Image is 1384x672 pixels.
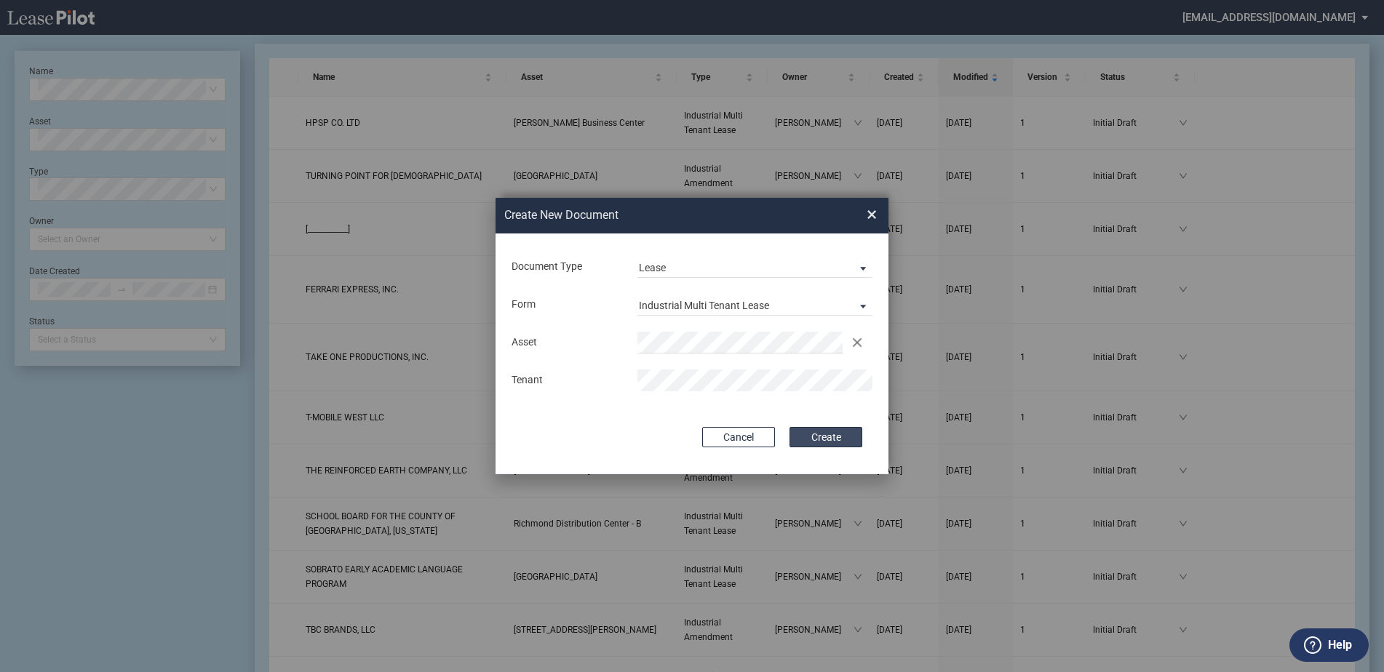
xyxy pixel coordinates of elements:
[867,204,877,227] span: ×
[790,427,862,447] button: Create
[503,373,629,388] div: Tenant
[496,198,888,474] md-dialog: Create New ...
[637,256,872,278] md-select: Document Type: Lease
[637,294,872,316] md-select: Lease Form: Industrial Multi Tenant Lease
[504,207,814,223] h2: Create New Document
[503,260,629,274] div: Document Type
[639,300,769,311] div: Industrial Multi Tenant Lease
[503,297,629,312] div: Form
[1328,636,1352,655] label: Help
[702,427,775,447] button: Cancel
[639,262,666,273] div: Lease
[503,335,629,350] div: Asset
